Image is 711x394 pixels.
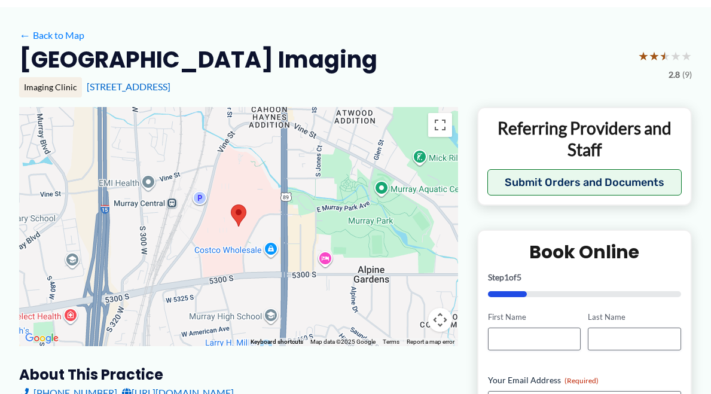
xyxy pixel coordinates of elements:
label: Your Email Address [488,374,681,386]
h2: Book Online [488,240,681,264]
h3: About this practice [19,365,458,384]
a: ←Back to Map [19,26,84,44]
h2: [GEOGRAPHIC_DATA] Imaging [19,45,377,74]
a: [STREET_ADDRESS] [87,81,170,92]
label: First Name [488,311,581,323]
label: Last Name [588,311,681,323]
span: (9) [682,67,692,83]
span: ★ [638,45,649,67]
button: Map camera controls [428,308,452,332]
span: 5 [517,272,521,282]
button: Keyboard shortcuts [251,338,303,346]
span: (Required) [564,376,599,385]
span: 1 [504,272,509,282]
p: Referring Providers and Staff [487,117,682,161]
span: ★ [670,45,681,67]
span: ★ [649,45,660,67]
img: Google [22,331,62,346]
button: Submit Orders and Documents [487,169,682,196]
a: Report a map error [407,338,454,345]
span: ← [19,29,30,41]
span: 2.8 [669,67,680,83]
a: Terms (opens in new tab) [383,338,399,345]
div: Imaging Clinic [19,77,82,97]
button: Toggle fullscreen view [428,113,452,137]
p: Step of [488,273,681,282]
a: Open this area in Google Maps (opens a new window) [22,331,62,346]
span: ★ [660,45,670,67]
span: ★ [681,45,692,67]
span: Map data ©2025 Google [310,338,376,345]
